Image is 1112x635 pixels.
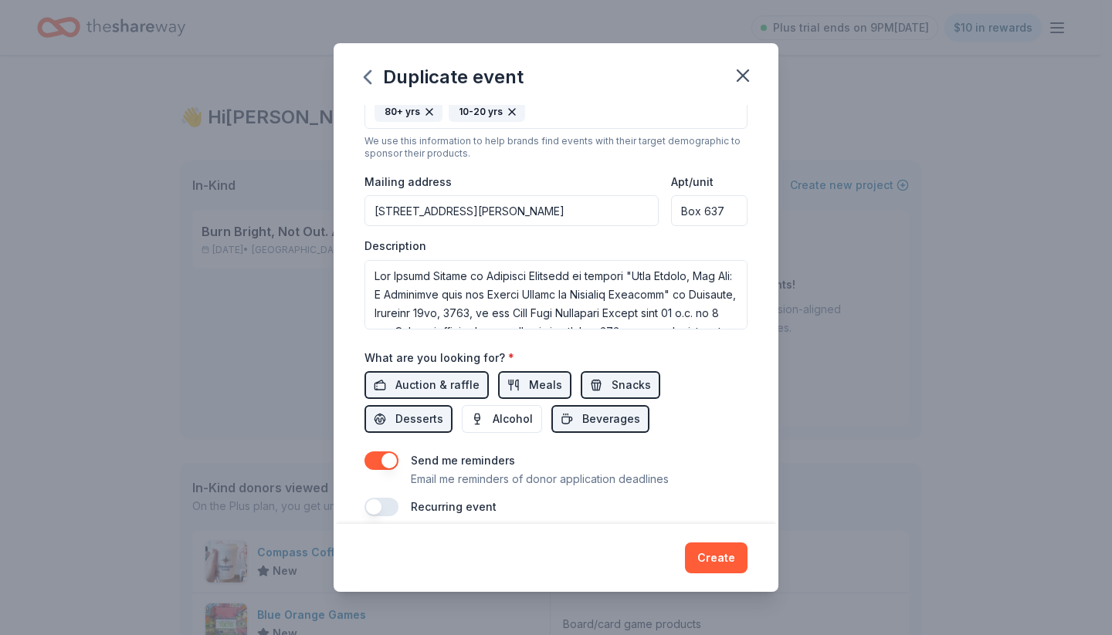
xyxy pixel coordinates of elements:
[493,410,533,428] span: Alcohol
[364,405,453,433] button: Desserts
[411,470,669,488] p: Email me reminders of donor application deadlines
[395,410,443,428] span: Desserts
[375,102,442,122] div: 80+ yrs
[364,238,426,254] label: Description
[395,376,480,394] span: Auction & raffle
[685,542,748,573] button: Create
[498,371,571,399] button: Meals
[582,410,640,428] span: Beverages
[364,350,514,366] label: What are you looking for?
[364,195,659,226] input: Enter a US address
[364,65,524,90] div: Duplicate event
[462,405,542,433] button: Alcohol
[612,376,651,394] span: Snacks
[411,500,497,513] label: Recurring event
[551,405,649,433] button: Beverages
[449,102,525,122] div: 10-20 yrs
[671,174,714,190] label: Apt/unit
[364,135,748,160] div: We use this information to help brands find events with their target demographic to sponsor their...
[364,371,489,399] button: Auction & raffle
[411,454,515,467] label: Send me reminders
[529,376,562,394] span: Meals
[581,371,660,399] button: Snacks
[364,260,748,329] textarea: Lor Ipsumd Sitame co Adipisci Elitsedd ei tempori "Utla Etdolo, Mag Ali: E Adminimve quis nos Exe...
[671,195,748,226] input: #
[364,174,452,190] label: Mailing address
